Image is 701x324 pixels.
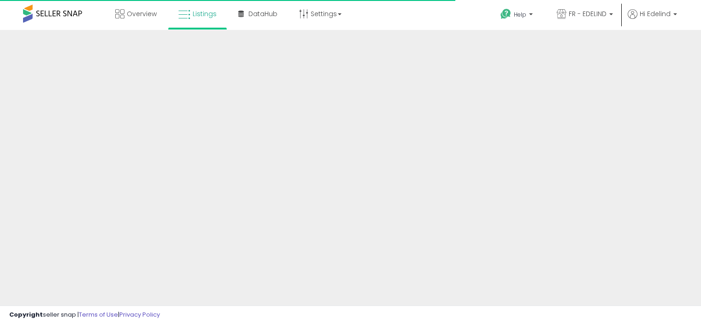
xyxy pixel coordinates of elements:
span: Listings [193,9,217,18]
span: Hi Edelind [640,9,671,18]
a: Hi Edelind [628,9,677,30]
a: Help [493,1,542,30]
i: Get Help [500,8,512,20]
div: seller snap | | [9,311,160,319]
span: Overview [127,9,157,18]
strong: Copyright [9,310,43,319]
a: Privacy Policy [119,310,160,319]
span: Help [514,11,526,18]
span: FR - EDELIND [569,9,607,18]
span: DataHub [248,9,277,18]
a: Terms of Use [79,310,118,319]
